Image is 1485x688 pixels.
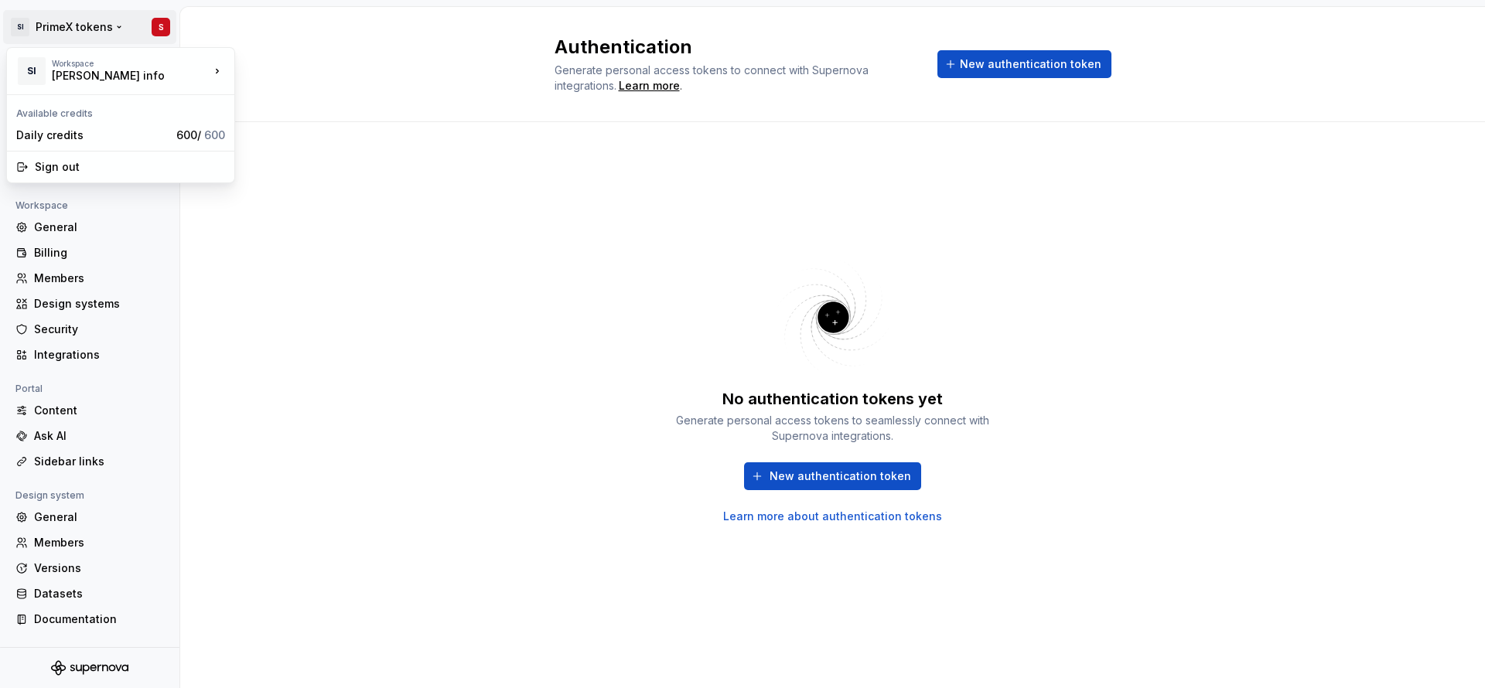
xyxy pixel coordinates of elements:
div: SI [18,57,46,85]
div: Daily credits [16,128,170,143]
span: 600 / [176,128,225,141]
span: 600 [204,128,225,141]
div: Available credits [10,98,231,123]
div: Sign out [35,159,225,175]
div: [PERSON_NAME] info [52,68,183,83]
div: Workspace [52,59,210,68]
